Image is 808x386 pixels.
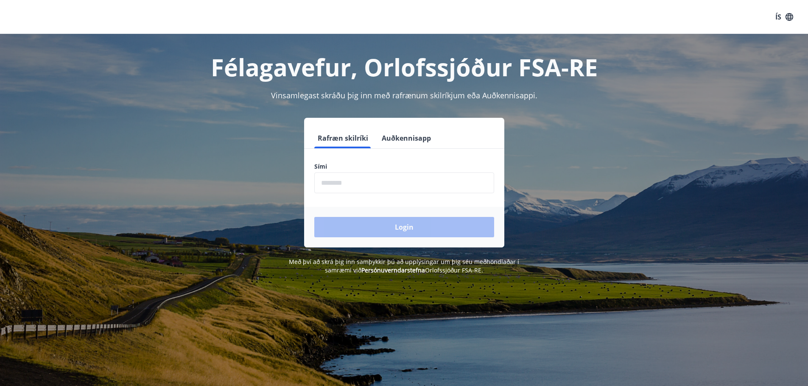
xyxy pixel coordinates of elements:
[109,51,699,83] h1: Félagavefur, Orlofssjóður FSA-RE
[378,128,434,148] button: Auðkennisapp
[361,266,425,274] a: Persónuverndarstefna
[771,9,798,25] button: ÍS
[271,90,537,100] span: Vinsamlegast skráðu þig inn með rafrænum skilríkjum eða Auðkennisappi.
[314,162,494,171] label: Sími
[314,128,372,148] button: Rafræn skilríki
[289,258,519,274] span: Með því að skrá þig inn samþykkir þú að upplýsingar um þig séu meðhöndlaðar í samræmi við Orlofss...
